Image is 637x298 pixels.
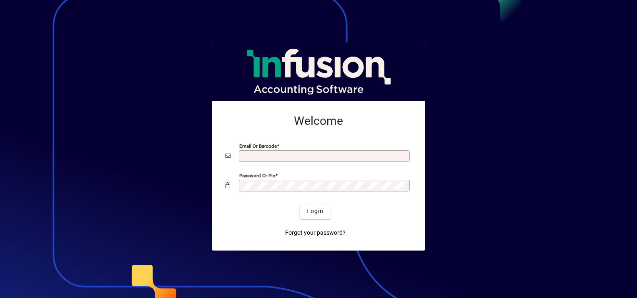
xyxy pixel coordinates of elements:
[239,143,277,149] mat-label: Email or Barcode
[239,172,275,178] mat-label: Password or Pin
[306,207,324,216] span: Login
[285,228,346,237] span: Forgot your password?
[225,114,412,128] h2: Welcome
[282,226,349,241] a: Forgot your password?
[300,204,330,219] button: Login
